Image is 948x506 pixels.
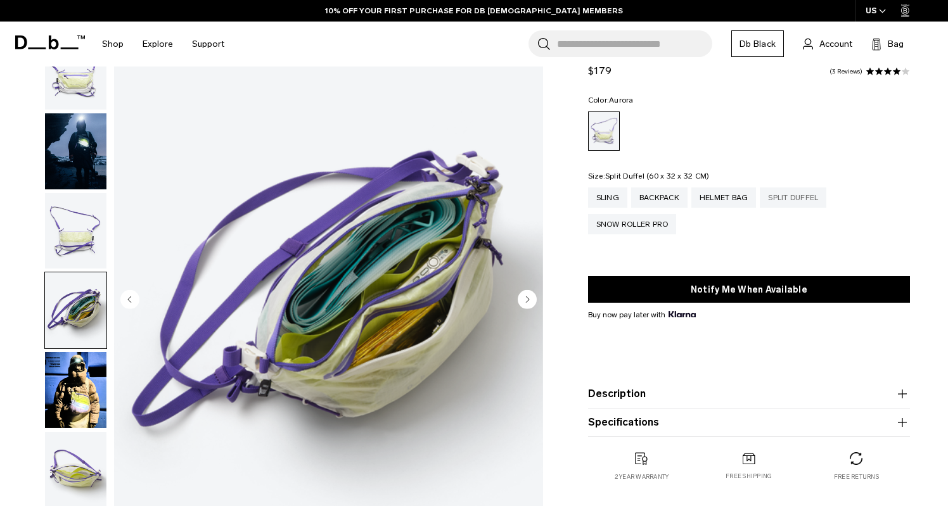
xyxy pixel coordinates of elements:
[45,272,106,348] img: Weigh_Lighter_Sling_10L_3.png
[631,187,688,208] a: Backpack
[819,37,852,51] span: Account
[588,415,910,430] button: Specifications
[588,65,612,77] span: $179
[44,193,107,270] button: Weigh_Lighter_Sling_10L_2.png
[93,22,234,66] nav: Main Navigation
[588,96,634,104] legend: Color:
[588,111,620,151] a: Aurora
[45,34,106,110] img: Weigh_Lighter_Sling_10L_1.png
[615,472,669,481] p: 2 year warranty
[588,214,677,234] a: Snow Roller Pro
[803,36,852,51] a: Account
[669,311,696,317] img: {"height" => 20, "alt" => "Klarna"}
[44,351,107,429] button: Weigh Lighter Sling 10L Aurora
[834,472,879,481] p: Free returns
[120,289,139,311] button: Previous slide
[760,187,826,208] a: Split Duffel
[44,33,107,110] button: Weigh_Lighter_Sling_10L_1.png
[588,386,910,402] button: Description
[192,22,224,66] a: Support
[44,113,107,190] button: Weigh_Lighter_Sling_10L_Lifestyle.png
[143,22,173,66] a: Explore
[829,68,862,75] a: 3 reviews
[609,96,634,104] span: Aurora
[871,36,904,51] button: Bag
[588,276,910,303] button: Notify Me When Available
[726,472,772,481] p: Free shipping
[45,193,106,269] img: Weigh_Lighter_Sling_10L_2.png
[588,309,696,320] span: Buy now pay later with
[588,187,627,208] a: Sling
[325,5,623,16] a: 10% OFF YOUR FIRST PURCHASE FOR DB [DEMOGRAPHIC_DATA] MEMBERS
[588,172,710,180] legend: Size:
[888,37,904,51] span: Bag
[44,272,107,349] button: Weigh_Lighter_Sling_10L_3.png
[518,289,537,311] button: Next slide
[731,30,784,57] a: Db Black
[605,172,710,180] span: Split Duffel (60 x 32 x 32 CM)
[45,113,106,189] img: Weigh_Lighter_Sling_10L_Lifestyle.png
[45,352,106,428] img: Weigh Lighter Sling 10L Aurora
[691,187,757,208] a: Helmet Bag
[102,22,124,66] a: Shop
